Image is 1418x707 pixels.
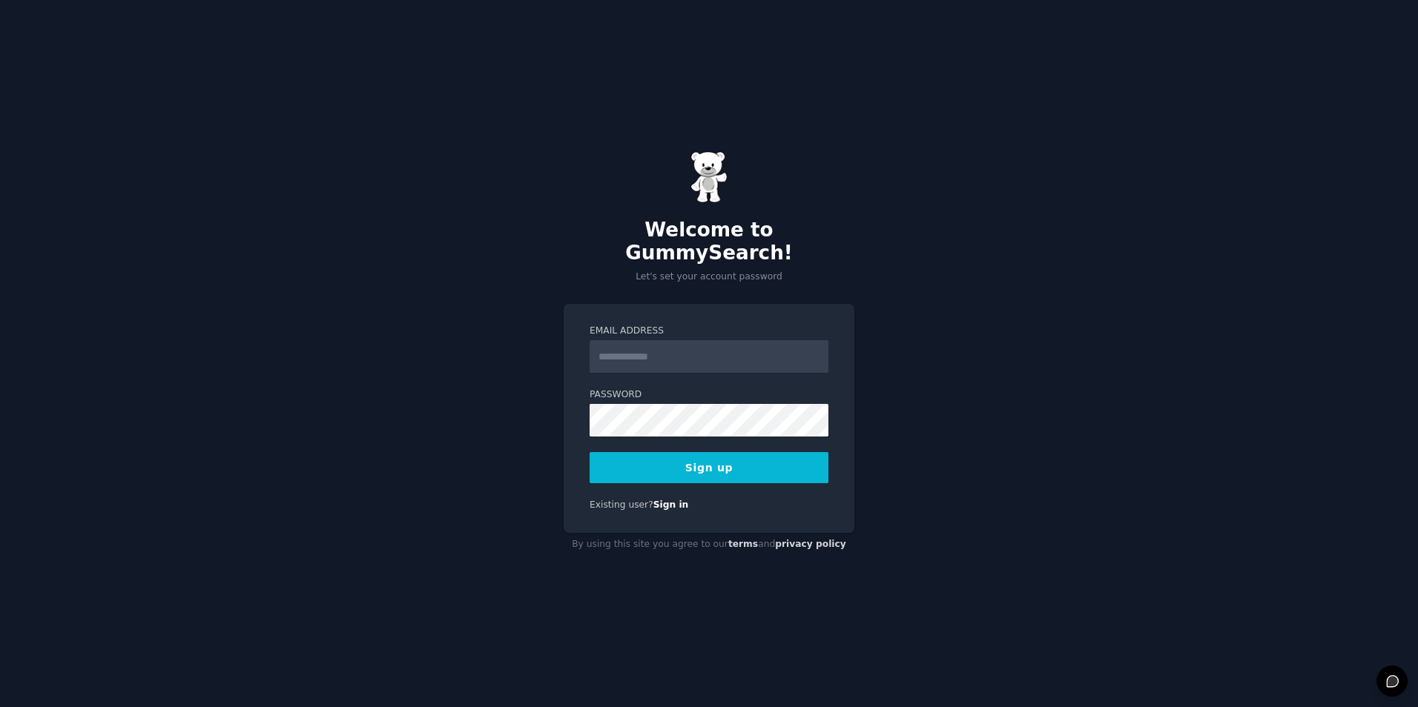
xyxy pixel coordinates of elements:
[775,539,846,549] a: privacy policy
[590,325,828,338] label: Email Address
[590,452,828,483] button: Sign up
[564,219,854,265] h2: Welcome to GummySearch!
[653,499,689,510] a: Sign in
[690,151,728,203] img: Gummy Bear
[590,499,653,510] span: Existing user?
[590,388,828,402] label: Password
[564,270,854,284] p: Let's set your account password
[728,539,758,549] a: terms
[564,533,854,557] div: By using this site you agree to our and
